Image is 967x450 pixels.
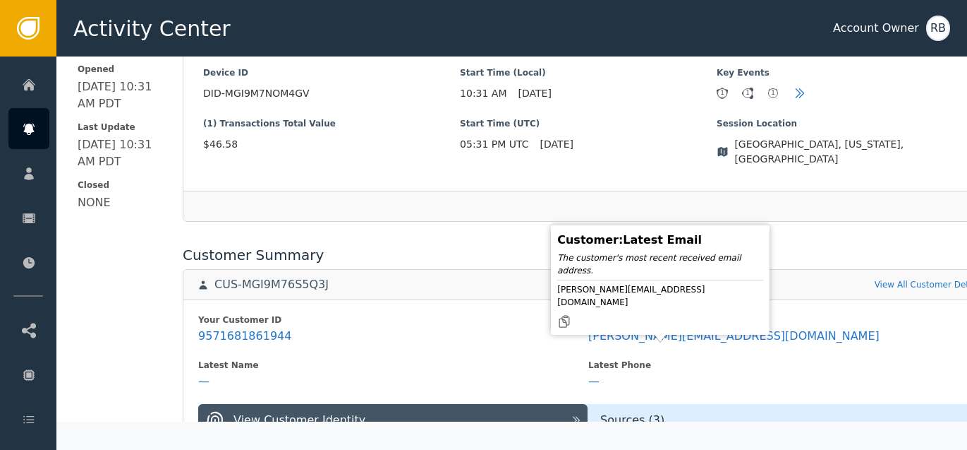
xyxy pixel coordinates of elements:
span: $46.58 [203,137,460,152]
span: [DATE] [540,137,573,152]
span: Opened [78,63,163,76]
button: RB [926,16,950,41]
div: [DATE] 10:31 AM PDT [78,78,163,112]
div: Latest Name [198,359,588,372]
span: (1) Transactions Total Value [203,117,460,130]
div: View Customer Identity [233,412,365,429]
span: DID-MGI9M7NOM4GV [203,86,460,101]
div: The customer's most recent received email address. [557,251,763,277]
div: — [588,374,600,389]
span: Start Time (Local) [460,66,717,79]
div: 1 [768,88,778,98]
div: [PERSON_NAME][EMAIL_ADDRESS][DOMAIN_NAME] [557,283,763,328]
span: Closed [78,179,163,191]
div: [DATE] 10:31 AM PDT [78,136,163,170]
div: Account Owner [833,20,919,37]
span: [DATE] [518,86,552,101]
span: Activity Center [73,13,231,45]
div: — [198,374,209,389]
span: Device ID [203,66,460,79]
span: Last Update [78,121,163,134]
div: NONE [78,194,111,211]
button: View Customer Identity [198,404,588,437]
div: [PERSON_NAME][EMAIL_ADDRESS][DOMAIN_NAME] [588,329,880,343]
div: 9571681861944 [198,329,291,343]
div: CUS-MGI9M76S5Q3J [214,278,329,292]
span: 10:31 AM [460,86,506,101]
div: 1 [717,88,727,98]
div: Your Customer ID [198,314,588,326]
div: 1 [743,88,753,98]
div: Customer : Latest Email [557,232,763,249]
span: Start Time (UTC) [460,117,717,130]
span: 05:31 PM UTC [460,137,529,152]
